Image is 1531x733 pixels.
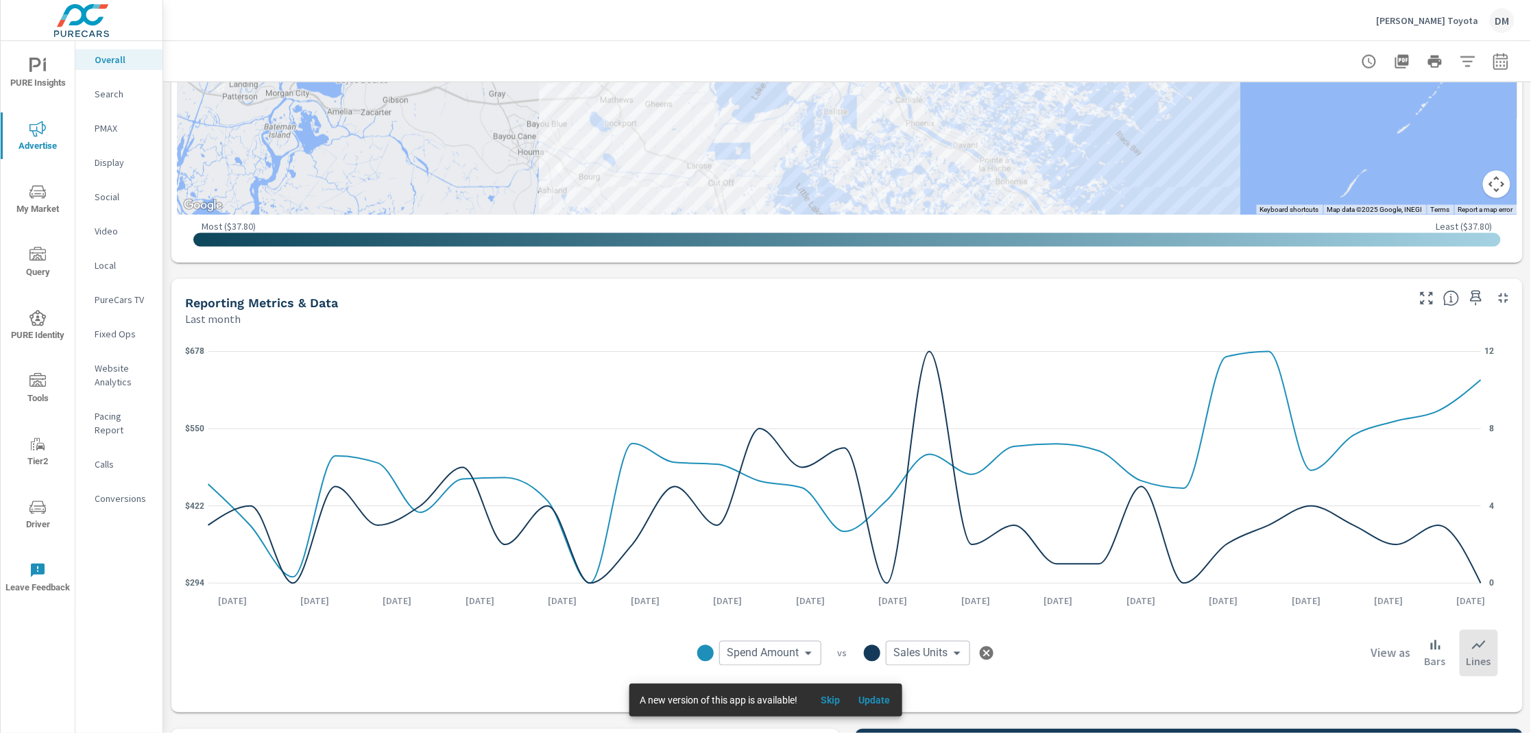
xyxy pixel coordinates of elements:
p: Least ( $37.80 ) [1436,220,1493,232]
p: [DATE] [456,594,504,608]
div: PMAX [75,118,162,139]
p: [DATE] [374,594,422,608]
div: Calls [75,454,162,474]
span: Tools [5,373,71,407]
a: Open this area in Google Maps (opens a new window) [180,197,226,215]
span: Map data ©2025 Google, INEGI [1327,206,1423,213]
div: Video [75,221,162,241]
p: Fixed Ops [95,327,152,341]
p: Website Analytics [95,361,152,389]
text: 4 [1490,501,1495,511]
span: PURE Identity [5,310,71,344]
div: nav menu [1,41,75,609]
p: [DATE] [1035,594,1083,608]
p: [DATE] [952,594,1000,608]
div: Fixed Ops [75,324,162,344]
p: [DATE] [291,594,339,608]
p: Social [95,190,152,204]
span: Sales Units [894,647,948,660]
div: Search [75,84,162,104]
p: Last month [185,311,241,328]
span: Driver [5,499,71,533]
button: Apply Filters [1454,48,1482,75]
p: vs [821,647,864,660]
p: Video [95,224,152,238]
div: Social [75,187,162,207]
h5: Reporting Metrics & Data [185,296,338,311]
p: Search [95,87,152,101]
button: Update [853,689,897,711]
p: [DATE] [704,594,752,608]
button: Skip [809,689,853,711]
p: Lines [1467,653,1491,670]
a: Terms (opens in new tab) [1431,206,1450,213]
div: Pacing Report [75,406,162,440]
p: [DATE] [1282,594,1330,608]
p: Display [95,156,152,169]
p: [DATE] [621,594,669,608]
p: Pacing Report [95,409,152,437]
span: Update [858,694,891,706]
button: Map camera controls [1483,171,1510,198]
div: Sales Units [886,641,970,666]
p: PureCars TV [95,293,152,307]
div: Display [75,152,162,173]
span: Query [5,247,71,280]
button: "Export Report to PDF" [1388,48,1416,75]
span: Understand performance data overtime and see how metrics compare to each other. [1443,290,1460,307]
text: $294 [185,579,204,588]
p: [DATE] [1447,594,1495,608]
p: Calls [95,457,152,471]
span: My Market [5,184,71,217]
text: $422 [185,501,204,511]
button: Keyboard shortcuts [1260,205,1319,215]
h6: View as [1371,647,1411,660]
text: 8 [1490,424,1495,434]
div: PureCars TV [75,289,162,310]
p: [DATE] [1200,594,1248,608]
button: Print Report [1421,48,1449,75]
span: Spend Amount [727,647,799,660]
p: [DATE] [1117,594,1165,608]
p: Local [95,259,152,272]
a: Report a map error [1458,206,1513,213]
button: Make Fullscreen [1416,287,1438,309]
div: DM [1490,8,1515,33]
text: $550 [185,424,204,434]
p: Overall [95,53,152,67]
span: Advertise [5,121,71,154]
span: Skip [815,694,847,706]
p: [DATE] [869,594,917,608]
p: Conversions [95,492,152,505]
p: [DATE] [539,594,587,608]
div: Website Analytics [75,358,162,392]
div: Overall [75,49,162,70]
button: Select Date Range [1487,48,1515,75]
p: [PERSON_NAME] Toyota [1377,14,1479,27]
div: Local [75,255,162,276]
span: A new version of this app is available! [640,695,798,706]
span: PURE Insights [5,58,71,91]
button: Minimize Widget [1493,287,1515,309]
img: Google [180,197,226,215]
text: $678 [185,347,204,357]
text: 0 [1490,579,1495,588]
span: Leave Feedback [5,562,71,596]
p: [DATE] [1365,594,1413,608]
p: Bars [1425,653,1446,670]
span: Tier2 [5,436,71,470]
div: Conversions [75,488,162,509]
p: Most ( $37.80 ) [202,220,256,232]
p: [DATE] [208,594,256,608]
div: Spend Amount [719,641,821,666]
text: 12 [1485,347,1495,357]
span: Save this to your personalized report [1465,287,1487,309]
p: PMAX [95,121,152,135]
p: [DATE] [786,594,834,608]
